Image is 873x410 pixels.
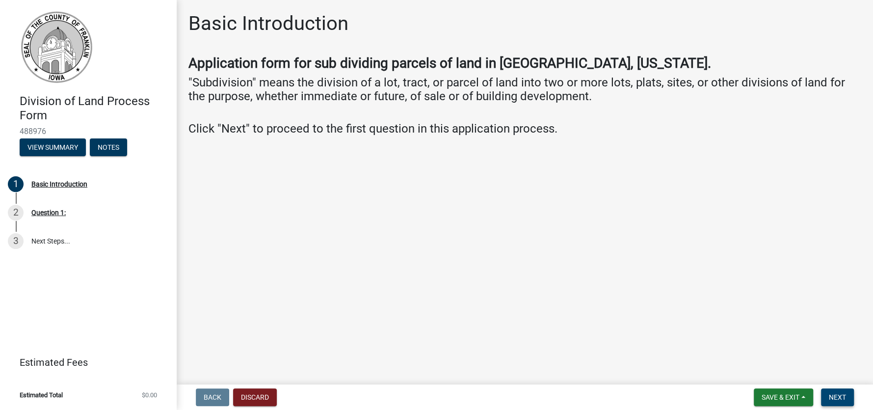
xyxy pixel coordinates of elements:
span: Next [829,393,846,401]
span: $0.00 [142,392,157,398]
button: Back [196,388,229,406]
h4: "Subdivision" means the division of a lot, tract, or parcel of land into two or more lots, plats,... [188,76,861,118]
h1: Basic Introduction [188,12,348,35]
img: Franklin County, Iowa [20,10,93,84]
wm-modal-confirm: Notes [90,144,127,152]
button: Notes [90,138,127,156]
wm-modal-confirm: Summary [20,144,86,152]
button: View Summary [20,138,86,156]
span: 488976 [20,127,157,136]
strong: Application form for sub dividing parcels of land in [GEOGRAPHIC_DATA], [US_STATE]. [188,55,711,71]
div: 1 [8,176,24,192]
div: Basic Introduction [31,181,87,188]
span: Back [204,393,221,401]
div: 2 [8,205,24,220]
a: Estimated Fees [8,353,161,372]
div: 3 [8,233,24,249]
button: Discard [233,388,277,406]
div: Question 1: [31,209,66,216]
button: Next [821,388,854,406]
h4: Division of Land Process Form [20,94,169,123]
span: Save & Exit [762,393,799,401]
h4: Click "Next" to proceed to the first question in this application process. [188,122,861,136]
button: Save & Exit [754,388,813,406]
span: Estimated Total [20,392,63,398]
